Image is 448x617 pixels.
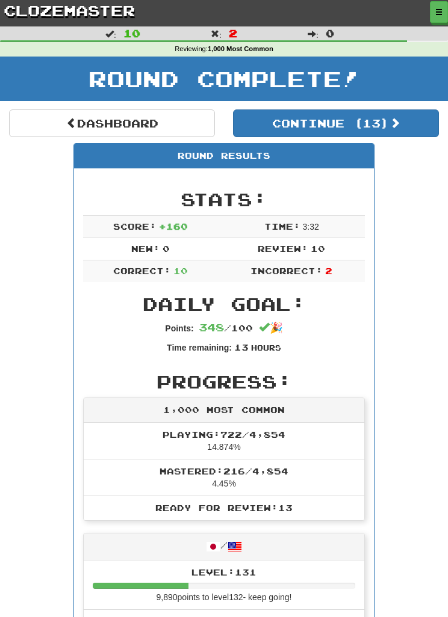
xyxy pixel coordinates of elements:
small: Hours [251,343,281,352]
span: Mastered: 216 / 4,854 [160,466,288,476]
li: 9,890 points to level 132 - keep going! [84,560,364,610]
span: 13 [234,342,249,352]
span: 🎉 [259,322,283,334]
strong: Points: [165,324,193,333]
span: + 160 [159,221,188,232]
strong: 1,000 Most Common [208,45,273,52]
span: Ready for Review: 13 [155,503,293,513]
div: Round Results [74,144,374,168]
h1: Round Complete! [4,67,444,91]
li: 14.874% [84,423,364,459]
div: 1,000 Most Common [84,398,364,423]
h2: Daily Goal: [83,294,365,314]
span: / 100 [199,323,253,333]
span: Correct: [113,266,171,276]
span: : [105,29,116,38]
span: New: [131,244,160,254]
span: Incorrect: [250,266,323,276]
a: Dashboard [9,109,215,137]
strong: Time remaining: [167,343,232,352]
span: Review: [258,244,308,254]
span: Level: 131 [191,567,257,577]
li: 4.45% [84,459,364,496]
span: 2 [325,266,332,276]
span: 10 [311,244,325,254]
span: Score: [113,221,157,232]
div: / [84,533,364,561]
span: 10 [173,266,188,276]
span: Playing: 722 / 4,854 [163,429,285,440]
span: 0 [163,244,170,254]
span: 3 : 32 [303,222,319,232]
span: 2 [229,27,237,39]
button: Continue (13) [233,109,439,137]
h2: Stats: [83,189,365,209]
span: 348 [199,321,224,334]
h2: Progress: [83,372,365,391]
span: : [211,29,222,38]
span: 0 [326,27,334,39]
span: Time: [264,221,300,232]
span: 10 [123,27,140,39]
span: : [308,29,319,38]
